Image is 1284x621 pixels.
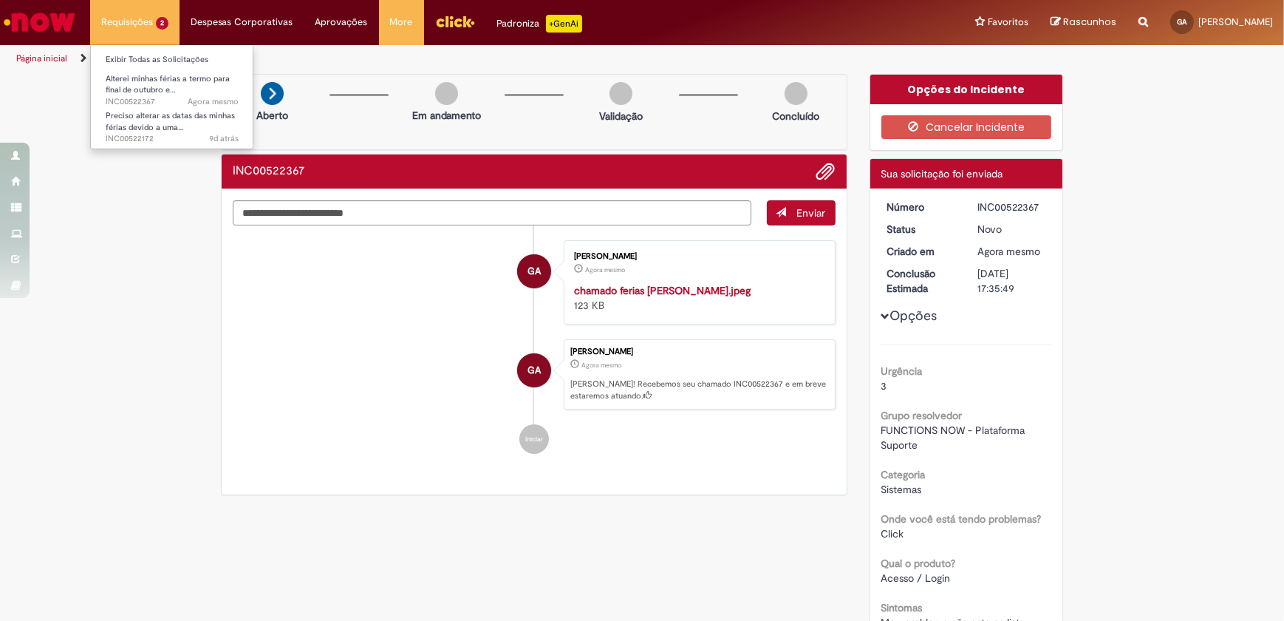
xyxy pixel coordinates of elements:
[977,245,1040,258] time: 28/08/2025 15:35:49
[870,75,1063,104] div: Opções do Incidente
[881,167,1003,180] span: Sua solicitação foi enviada
[977,222,1046,237] div: Novo
[881,364,923,378] b: Urgência
[390,15,413,30] span: More
[881,115,1052,139] button: Cancelar Incidente
[988,15,1028,30] span: Favoritos
[435,82,458,105] img: img-circle-grey.png
[106,110,235,133] span: Preciso alterar as datas das minhas férias devido a uma…
[570,347,827,356] div: [PERSON_NAME]
[315,15,368,30] span: Aprovações
[497,15,582,33] div: Padroniza
[527,353,541,388] span: GA
[977,200,1046,214] div: INC00522367
[233,200,751,225] textarea: Digite sua mensagem aqui...
[435,10,475,33] img: click_logo_yellow_360x200.png
[574,284,751,297] a: chamado ferias [PERSON_NAME].jpeg
[106,73,230,96] span: Alterei minhas férias a termo para final de outubro e…
[106,133,239,145] span: INC00522172
[581,361,621,370] span: Agora mesmo
[574,252,820,261] div: [PERSON_NAME]
[91,108,253,140] a: Aberto INC00522172 : Preciso alterar as datas das minhas férias devido a uma demanda da cervejaria
[91,52,253,68] a: Exibir Todas as Solicitações
[876,200,967,214] dt: Número
[1063,15,1116,29] span: Rascunhos
[585,265,625,274] time: 28/08/2025 15:35:48
[881,512,1042,526] b: Onde você está tendo problemas?
[977,266,1046,296] div: [DATE] 17:35:49
[574,283,820,313] div: 123 KB
[90,44,253,149] ul: Requisições
[412,108,482,123] p: Em andamento
[977,244,1046,259] div: 28/08/2025 15:35:49
[188,96,239,107] span: Agora mesmo
[233,225,836,469] ul: Histórico de tíquete
[772,109,819,123] p: Concluído
[876,244,967,259] dt: Criado em
[188,96,239,107] time: 28/08/2025 15:35:50
[101,15,153,30] span: Requisições
[1178,17,1187,27] span: GA
[191,15,293,30] span: Despesas Corporativas
[570,379,827,401] p: [PERSON_NAME]! Recebemos seu chamado INC00522367 e em breve estaremos atuando.
[876,266,967,296] dt: Conclusão Estimada
[527,254,541,289] span: GA
[11,45,845,72] ul: Trilhas de página
[585,265,625,274] span: Agora mesmo
[1051,16,1116,30] a: Rascunhos
[609,82,632,105] img: img-circle-grey.png
[91,71,253,103] a: Aberto INC00522367 : Alterei minhas férias a termo para final de outubro e requisito que meu sist...
[16,52,67,64] a: Página inicial
[881,379,887,393] span: 3
[881,601,923,614] b: Sintomas
[881,527,904,540] span: Click
[599,109,643,123] p: Validação
[517,254,551,288] div: Guilherme Nogueira De Araujo
[977,245,1040,258] span: Agora mesmo
[517,353,551,387] div: Guilherme Nogueira De Araujo
[876,222,967,237] dt: Status
[156,17,168,30] span: 2
[881,409,963,422] b: Grupo resolvedor
[233,339,836,410] li: Guilherme Nogueira De Araujo
[881,557,956,570] b: Qual o produto?
[767,200,836,225] button: Enviar
[881,468,926,481] b: Categoria
[881,483,922,496] span: Sistemas
[256,108,288,123] p: Aberto
[881,424,1028,452] span: FUNCTIONS NOW - Plataforma Suporte
[881,571,951,585] span: Acesso / Login
[209,133,239,144] time: 20/08/2025 10:14:33
[233,165,304,178] h2: INC00522367 Histórico de tíquete
[785,82,807,105] img: img-circle-grey.png
[797,206,826,220] span: Enviar
[546,15,582,33] p: +GenAi
[581,361,621,370] time: 28/08/2025 15:35:49
[106,96,239,108] span: INC00522367
[209,133,239,144] span: 9d atrás
[816,162,836,181] button: Adicionar anexos
[261,82,284,105] img: arrow-next.png
[1,7,78,37] img: ServiceNow
[1198,16,1273,28] span: [PERSON_NAME]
